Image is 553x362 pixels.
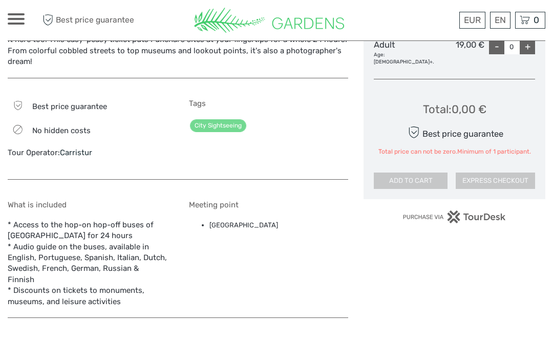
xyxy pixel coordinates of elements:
span: 0 [532,15,541,25]
li: [GEOGRAPHIC_DATA] [209,220,349,231]
div: Best price guarantee [406,123,503,141]
button: ADD TO CART [374,173,448,189]
div: Total : 0,00 € [423,101,486,117]
div: Tour Operator: [8,147,167,158]
div: * Access to the hop-on hop-off buses of [GEOGRAPHIC_DATA] for 24 hours * Audio guide on the buses... [8,200,167,307]
span: No hidden costs [32,126,91,135]
button: EXPRESS CHECKOUT [456,173,535,189]
h5: Meeting point [189,200,349,209]
a: Carristur [60,148,92,157]
div: 19,00 € [434,39,484,66]
p: We're away right now. Please check back later! [14,18,116,26]
span: EUR [464,15,481,25]
h5: What is included [8,200,167,209]
span: Best price guarantee [32,102,107,111]
img: PurchaseViaTourDesk.png [402,210,506,223]
div: Total price can not be zero.Minimum of 1 participant. [378,147,531,156]
a: City Sightseeing [190,119,246,132]
span: Best price guarantee [40,12,142,29]
div: + [520,39,535,54]
div: - [489,39,504,54]
h5: Tags [189,99,349,108]
div: Adult [374,39,434,66]
img: 3284-3b4dc9b0-1ebf-45c4-852c-371adb9b6da5_logo_small.png [194,8,344,33]
button: Open LiveChat chat widget [118,16,130,28]
div: EN [490,12,511,29]
div: Age: [DEMOGRAPHIC_DATA]+. [374,51,434,66]
div: World-class footballer [PERSON_NAME] calls this stunning city home, and now you get to kick it he... [8,24,348,68]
